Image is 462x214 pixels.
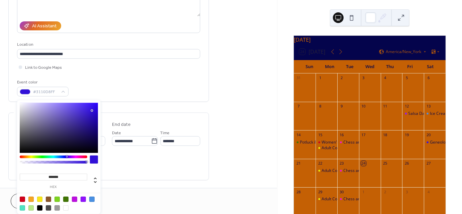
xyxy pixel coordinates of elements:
[46,205,51,211] div: #4A4A4A
[420,60,440,73] div: Sat
[294,140,316,145] div: Potluck & a Documentary
[316,145,337,151] div: Adult Community Choir
[383,189,388,194] div: 2
[54,205,60,211] div: #9B9B9B
[296,161,301,166] div: 21
[360,60,380,73] div: Wed
[424,111,446,117] div: Ice Cream & Peach Cobbler Fundraiser
[28,197,34,202] div: #F5A623
[11,194,52,209] button: Cancel
[380,60,400,73] div: Thu
[318,132,323,137] div: 15
[17,79,67,86] div: Event color
[400,60,420,73] div: Fri
[424,140,446,145] div: Geneology Roadshow
[339,161,344,166] div: 23
[319,60,339,73] div: Mon
[337,140,359,145] div: Chess and Bring Your Craft Night
[404,189,409,194] div: 3
[17,41,199,48] div: Location
[339,75,344,80] div: 2
[160,130,170,137] span: Time
[20,205,25,211] div: #50E3C2
[426,161,431,166] div: 27
[72,197,77,202] div: #BD10E0
[33,89,58,96] span: #3110D8FF
[89,197,95,202] div: #4A90E2
[63,205,69,211] div: #FFFFFF
[408,111,442,117] div: Salsa Dance Class
[322,196,365,202] div: Adult Community Choir
[383,75,388,80] div: 4
[361,161,366,166] div: 24
[316,168,337,174] div: Adult Community Choir
[361,189,366,194] div: 1
[361,75,366,80] div: 3
[20,197,25,202] div: #D0021B
[318,189,323,194] div: 29
[300,140,347,145] div: Potluck & a Documentary
[339,132,344,137] div: 16
[383,161,388,166] div: 25
[337,168,359,174] div: Chess and Bring Your Craft Night
[316,196,337,202] div: Adult Community Choir
[404,132,409,137] div: 19
[112,130,121,137] span: Date
[25,64,62,71] span: Link to Google Maps
[386,50,421,54] span: America/New_York
[339,104,344,109] div: 9
[299,60,319,73] div: Sun
[404,161,409,166] div: 26
[318,161,323,166] div: 22
[426,132,431,137] div: 20
[404,75,409,80] div: 5
[63,197,69,202] div: #417505
[361,104,366,109] div: 10
[343,140,405,145] div: Chess and Bring Your Craft Night
[20,185,87,189] label: hex
[426,104,431,109] div: 13
[294,36,446,44] div: [DATE]
[37,205,42,211] div: #000000
[322,140,373,145] div: Women's Leadership Group
[316,140,337,145] div: Women's Leadership Group
[361,132,366,137] div: 17
[296,132,301,137] div: 14
[112,121,131,128] div: End date
[322,145,365,151] div: Adult Community Choir
[383,132,388,137] div: 18
[37,197,42,202] div: #F8E71C
[340,60,360,73] div: Tue
[81,197,86,202] div: #9013FE
[322,168,365,174] div: Adult Community Choir
[20,21,61,30] button: AI Assistant
[296,75,301,80] div: 31
[426,189,431,194] div: 4
[28,205,34,211] div: #B8E986
[402,111,424,117] div: Salsa Dance Class
[426,75,431,80] div: 6
[318,75,323,80] div: 1
[296,189,301,194] div: 28
[337,196,359,202] div: Chess and Bring Your Craft Night
[343,168,405,174] div: Chess and Bring Your Craft Night
[54,197,60,202] div: #7ED321
[383,104,388,109] div: 11
[296,104,301,109] div: 7
[32,23,56,30] div: AI Assistant
[46,197,51,202] div: #8B572A
[404,104,409,109] div: 12
[339,189,344,194] div: 30
[318,104,323,109] div: 8
[343,196,405,202] div: Chess and Bring Your Craft Night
